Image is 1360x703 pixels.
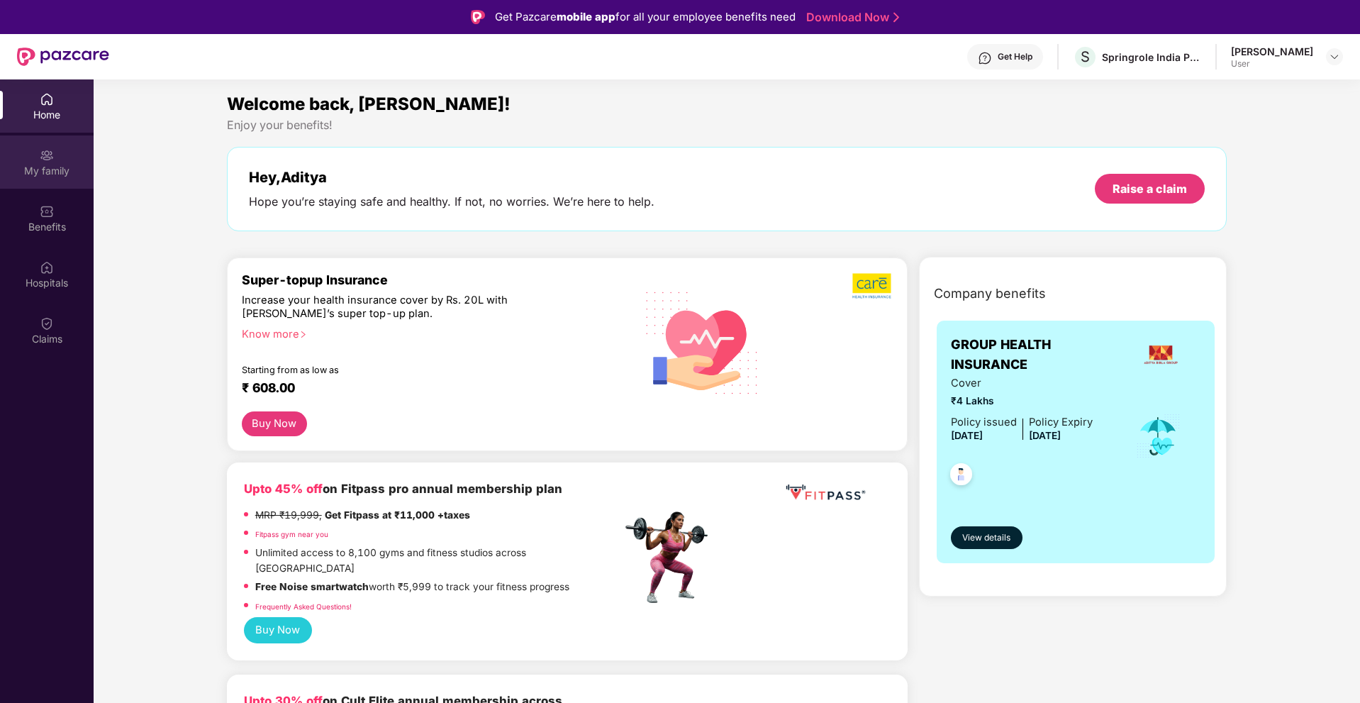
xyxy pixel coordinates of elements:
b: on Fitpass pro annual membership plan [244,482,562,496]
strong: Get Fitpass at ₹11,000 +taxes [325,509,470,521]
div: Hope you’re staying safe and healthy. If not, no worries. We’re here to help. [249,194,654,209]
span: ₹4 Lakhs [951,394,1093,409]
a: Frequently Asked Questions! [255,602,352,611]
p: worth ₹5,999 to track your fitness progress [255,580,569,595]
img: svg+xml;base64,PHN2ZyBpZD0iQmVuZWZpdHMiIHhtbG5zPSJodHRwOi8vd3d3LnczLm9yZy8yMDAwL3N2ZyIgd2lkdGg9Ij... [40,204,54,218]
span: Welcome back, [PERSON_NAME]! [227,94,511,114]
span: S [1081,48,1090,65]
img: insurerLogo [1142,336,1180,374]
button: Buy Now [244,617,312,643]
div: User [1231,58,1313,70]
div: Raise a claim [1113,181,1187,196]
img: svg+xml;base64,PHN2ZyB3aWR0aD0iMjAiIGhlaWdodD0iMjAiIHZpZXdCb3g9IjAgMCAyMCAyMCIgZmlsbD0ibm9uZSIgeG... [40,148,54,162]
div: Increase your health insurance cover by Rs. 20L with [PERSON_NAME]’s super top-up plan. [242,294,560,321]
strong: Free Noise smartwatch [255,581,369,592]
p: Unlimited access to 8,100 gyms and fitness studios across [GEOGRAPHIC_DATA] [255,546,621,576]
img: svg+xml;base64,PHN2ZyBpZD0iSG9tZSIgeG1sbnM9Imh0dHA6Ly93d3cudzMub3JnLzIwMDAvc3ZnIiB3aWR0aD0iMjAiIG... [40,92,54,106]
span: [DATE] [951,430,983,441]
div: Enjoy your benefits! [227,118,1227,133]
strong: mobile app [557,10,615,23]
img: b5dec4f62d2307b9de63beb79f102df3.png [852,272,893,299]
button: View details [951,526,1022,549]
a: Fitpass gym near you [255,530,328,538]
div: Hey, Aditya [249,169,654,186]
img: icon [1135,413,1181,460]
div: Policy issued [951,414,1017,431]
img: svg+xml;base64,PHN2ZyBpZD0iRHJvcGRvd24tMzJ4MzIiIHhtbG5zPSJodHRwOi8vd3d3LnczLm9yZy8yMDAwL3N2ZyIgd2... [1329,51,1340,62]
img: svg+xml;base64,PHN2ZyBpZD0iSG9zcGl0YWxzIiB4bWxucz0iaHR0cDovL3d3dy53My5vcmcvMjAwMC9zdmciIHdpZHRoPS... [40,260,54,275]
div: Super-topup Insurance [242,272,622,287]
img: svg+xml;base64,PHN2ZyBpZD0iSGVscC0zMngzMiIgeG1sbnM9Imh0dHA6Ly93d3cudzMub3JnLzIwMDAvc3ZnIiB3aWR0aD... [978,51,992,65]
img: Logo [471,10,485,24]
img: svg+xml;base64,PHN2ZyB4bWxucz0iaHR0cDovL3d3dy53My5vcmcvMjAwMC9zdmciIHdpZHRoPSI0OC45NDMiIGhlaWdodD... [944,459,979,494]
img: Stroke [893,10,899,25]
img: svg+xml;base64,PHN2ZyBpZD0iQ2xhaW0iIHhtbG5zPSJodHRwOi8vd3d3LnczLm9yZy8yMDAwL3N2ZyIgd2lkdGg9IjIwIi... [40,316,54,331]
img: New Pazcare Logo [17,48,109,66]
div: Get Help [998,51,1032,62]
span: GROUP HEALTH INSURANCE [951,335,1120,375]
div: [PERSON_NAME] [1231,45,1313,58]
a: Download Now [806,10,895,25]
img: fpp.png [621,508,720,607]
div: ₹ 608.00 [242,380,608,397]
span: [DATE] [1029,430,1061,441]
span: View details [962,531,1010,545]
div: Know more [242,328,613,338]
span: Cover [951,375,1093,392]
div: Get Pazcare for all your employee benefits need [495,9,796,26]
b: Upto 45% off [244,482,323,496]
img: fppp.png [783,480,868,506]
del: MRP ₹19,999, [255,509,322,521]
span: Company benefits [934,284,1046,304]
div: Starting from as low as [242,365,562,375]
div: Springrole India Private Limited [1102,50,1201,64]
span: right [299,331,307,338]
img: svg+xml;base64,PHN2ZyB4bWxucz0iaHR0cDovL3d3dy53My5vcmcvMjAwMC9zdmciIHhtbG5zOnhsaW5rPSJodHRwOi8vd3... [635,273,770,411]
div: Policy Expiry [1029,414,1093,431]
button: Buy Now [242,411,307,436]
